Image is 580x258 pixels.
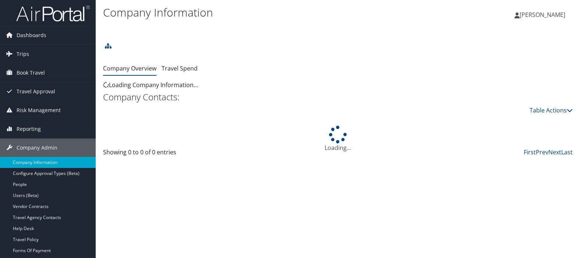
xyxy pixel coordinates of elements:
a: Company Overview [103,64,156,72]
span: Company Admin [17,139,57,157]
a: First [524,148,536,156]
span: Reporting [17,120,41,138]
a: [PERSON_NAME] [514,4,573,26]
h1: Company Information [103,5,416,20]
span: Loading Company Information... [103,81,198,89]
span: Dashboards [17,26,46,44]
a: Travel Spend [162,64,198,72]
span: [PERSON_NAME] [520,11,565,19]
div: Loading... [103,126,573,152]
img: airportal-logo.png [16,5,90,22]
a: Next [548,148,561,156]
a: Table Actions [530,106,573,114]
span: Book Travel [17,64,45,82]
span: Travel Approval [17,82,55,101]
a: Prev [536,148,548,156]
a: Last [561,148,573,156]
span: Risk Management [17,101,61,119]
span: Trips [17,45,29,63]
h2: Company Contacts: [103,91,573,103]
div: Showing 0 to 0 of 0 entries [103,148,212,160]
